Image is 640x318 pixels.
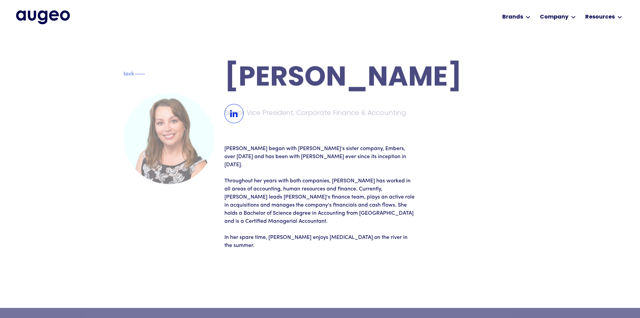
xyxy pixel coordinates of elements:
[540,13,568,21] div: Company
[502,13,523,21] div: Brands
[122,69,134,77] div: Back
[135,70,145,78] img: Blue decorative line
[16,10,70,24] a: home
[224,104,244,123] img: LinkedIn Icon
[124,70,152,77] a: Blue text arrowBackBlue decorative line
[224,169,416,177] p: ‍
[224,145,416,169] p: [PERSON_NAME] began with [PERSON_NAME]'s sister company, Embers, over [DATE] and has been with [P...
[224,234,416,250] p: In her spare time, [PERSON_NAME] enjoys [MEDICAL_DATA] on the river in the summer.
[224,177,416,225] p: Throughout her years with both companies, [PERSON_NAME] has worked in all areas of accounting, hu...
[224,65,517,92] h1: [PERSON_NAME]
[16,10,70,24] img: Augeo's full logo in midnight blue.
[224,108,418,117] div: Senior Vice President, Corporate Finance & Accounting
[585,13,615,21] div: Resources
[224,225,416,234] p: ‍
